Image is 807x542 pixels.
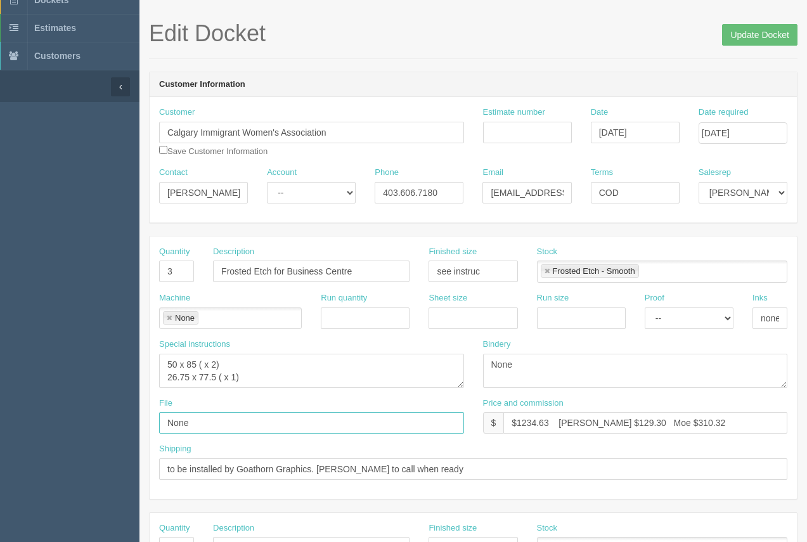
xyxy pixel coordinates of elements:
label: Special instructions [159,339,230,351]
label: Salesrep [699,167,731,179]
label: Proof [645,292,664,304]
label: Contact [159,167,188,179]
span: Estimates [34,23,76,33]
textarea: 50 x 85 ( x 2) 26.75 x 77.5 ( x 1) [159,354,464,388]
label: Description [213,522,254,534]
label: Price and commission [483,397,564,410]
label: Stock [537,246,558,258]
label: Quantity [159,246,190,258]
label: Customer [159,106,195,119]
div: None [175,314,195,322]
label: Date required [699,106,749,119]
input: Update Docket [722,24,797,46]
label: Finished size [429,246,477,258]
span: Customers [34,51,81,61]
label: Date [591,106,608,119]
label: Inks [752,292,768,304]
label: Quantity [159,522,190,534]
header: Customer Information [150,72,797,98]
label: Stock [537,522,558,534]
label: Shipping [159,443,191,455]
div: $ [483,412,504,434]
label: Run quantity [321,292,367,304]
label: Account [267,167,297,179]
textarea: None [483,354,788,388]
label: Machine [159,292,190,304]
div: Save Customer Information [159,106,464,157]
label: Terms [591,167,613,179]
label: Estimate number [483,106,545,119]
label: Bindery [483,339,511,351]
label: Sheet size [429,292,467,304]
div: Frosted Etch - Smooth [553,267,635,275]
input: Enter customer name [159,122,464,143]
label: Description [213,246,254,258]
label: File [159,397,172,410]
label: Run size [537,292,569,304]
label: Finished size [429,522,477,534]
h1: Edit Docket [149,21,797,46]
label: Phone [375,167,399,179]
label: Email [482,167,503,179]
